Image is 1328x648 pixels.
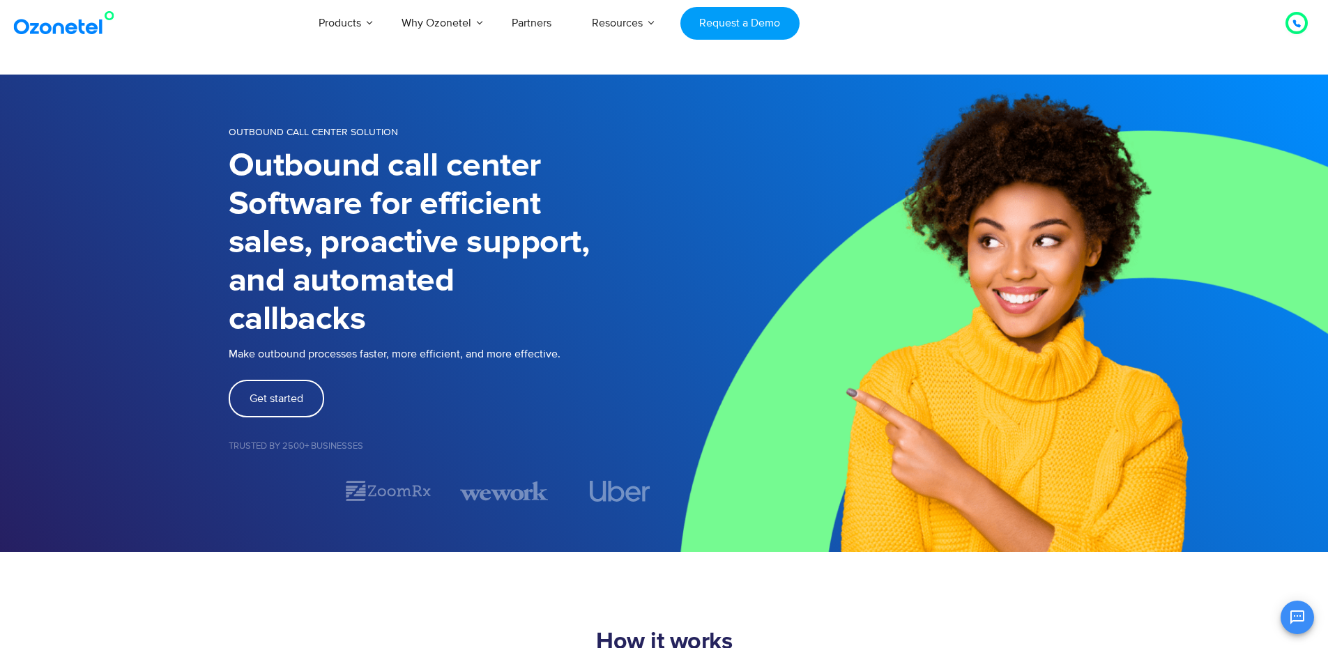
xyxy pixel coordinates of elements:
img: uber [590,481,650,502]
div: 4 / 7 [576,481,664,502]
a: Request a Demo [680,7,800,40]
span: Get started [250,393,303,404]
img: zoomrx [344,479,432,503]
div: 3 / 7 [460,479,548,503]
span: OUTBOUND CALL CENTER SOLUTION [229,126,398,138]
p: Make outbound processes faster, more efficient, and more effective. [229,346,664,362]
div: Image Carousel [229,479,664,503]
img: wework [460,479,548,503]
a: Get started [229,380,324,417]
button: Open chat [1281,601,1314,634]
h5: Trusted by 2500+ Businesses [229,442,664,451]
h1: Outbound call center Software for efficient sales, proactive support, and automated callbacks [229,147,664,339]
div: 2 / 7 [344,479,432,503]
div: 1 / 7 [229,483,316,500]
